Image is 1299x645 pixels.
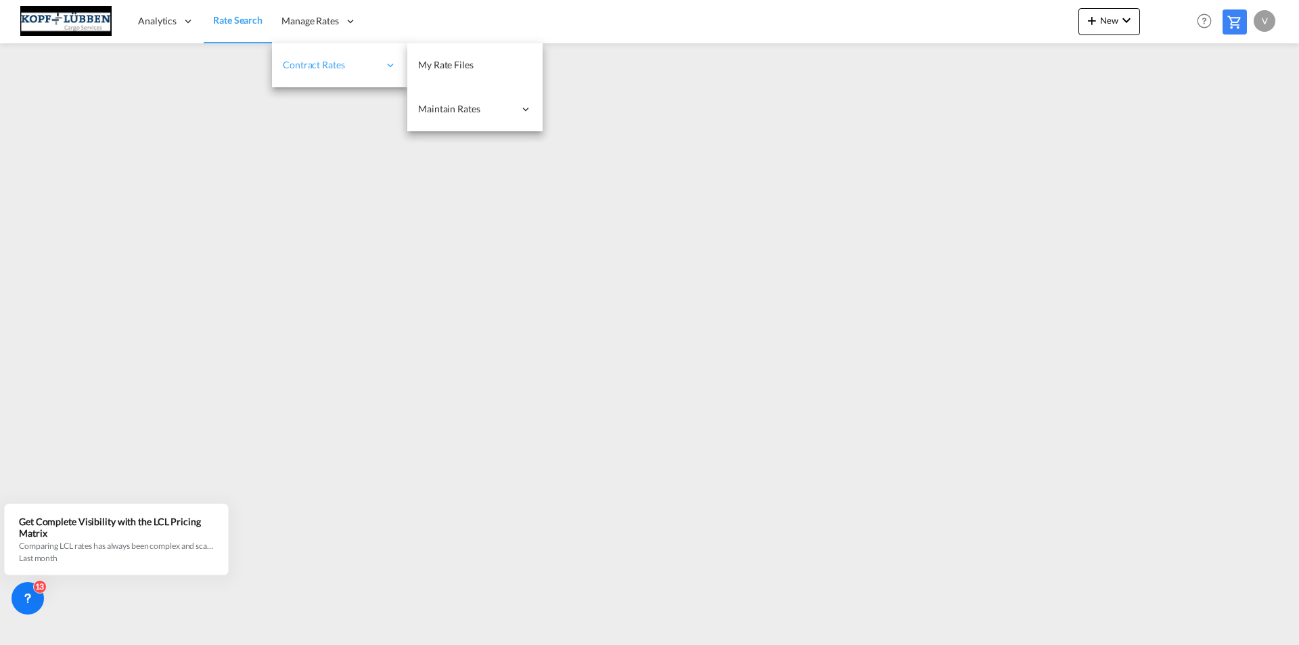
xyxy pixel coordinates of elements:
[281,14,339,28] span: Manage Rates
[272,43,407,87] div: Contract Rates
[1118,12,1135,28] md-icon: icon-chevron-down
[213,14,263,26] span: Rate Search
[1084,12,1100,28] md-icon: icon-plus 400-fg
[1193,9,1223,34] div: Help
[1078,8,1140,35] button: icon-plus 400-fgNewicon-chevron-down
[418,102,514,116] span: Maintain Rates
[1193,9,1216,32] span: Help
[407,87,543,131] div: Maintain Rates
[418,59,474,70] span: My Rate Files
[283,58,379,72] span: Contract Rates
[1254,10,1275,32] div: v
[20,6,112,37] img: 25cf3bb0aafc11ee9c4fdbd399af7748.JPG
[138,14,177,28] span: Analytics
[407,43,543,87] a: My Rate Files
[1084,15,1135,26] span: New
